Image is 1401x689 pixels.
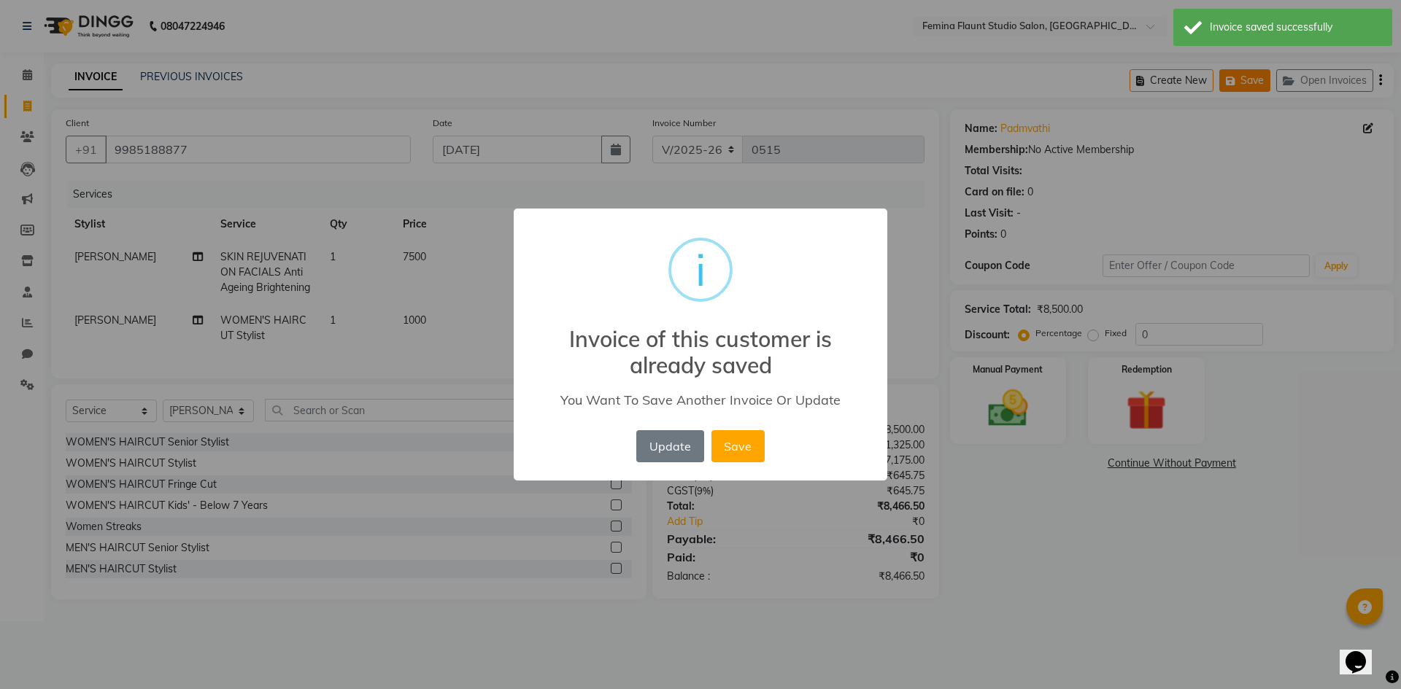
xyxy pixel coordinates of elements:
div: You Want To Save Another Invoice Or Update [535,392,866,408]
button: Update [636,430,703,462]
div: i [695,241,706,299]
button: Save [711,430,765,462]
div: Invoice saved successfully [1210,20,1381,35]
iframe: chat widget [1340,631,1386,674]
h2: Invoice of this customer is already saved [514,308,887,378]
